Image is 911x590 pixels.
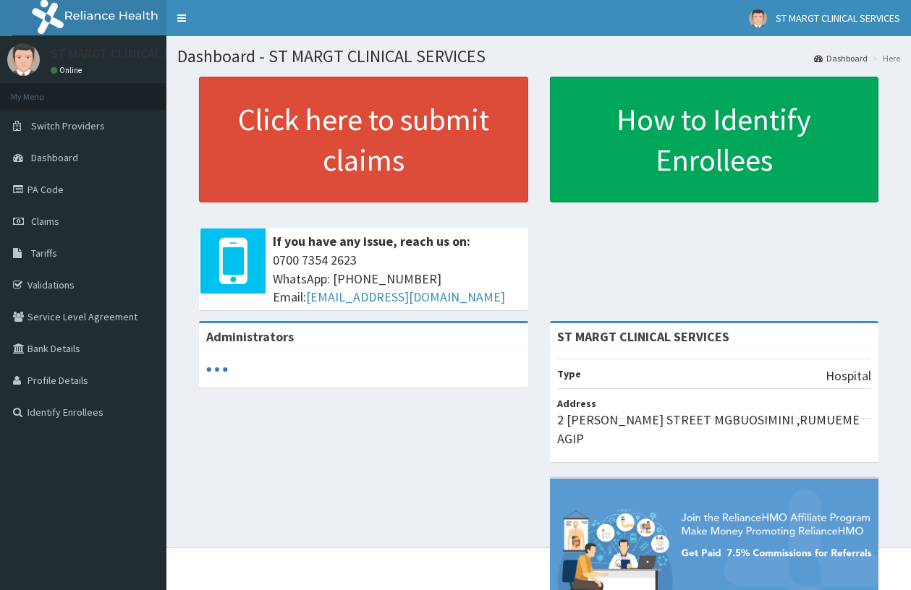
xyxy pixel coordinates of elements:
[550,77,879,202] a: How to Identify Enrollees
[31,247,57,260] span: Tariffs
[557,411,872,448] p: 2 [PERSON_NAME] STREET MGBUOSIMINI ,RUMUEME AGIP
[31,215,59,228] span: Claims
[749,9,767,27] img: User Image
[826,367,871,385] p: Hospital
[31,119,105,132] span: Switch Providers
[869,52,900,64] li: Here
[814,52,868,64] a: Dashboard
[31,151,78,164] span: Dashboard
[776,12,900,25] span: ST MARGT CLINICAL SERVICES
[557,328,729,345] strong: ST MARGT CLINICAL SERVICES
[557,397,596,410] b: Address
[273,233,470,249] b: If you have any issue, reach us on:
[199,77,528,202] a: Click here to submit claims
[177,47,900,66] h1: Dashboard - ST MARGT CLINICAL SERVICES
[306,288,505,305] a: [EMAIL_ADDRESS][DOMAIN_NAME]
[7,43,40,76] img: User Image
[557,367,581,380] b: Type
[51,47,217,60] p: ST MARGT CLINICAL SERVICES
[273,251,521,307] span: 0700 7354 2623 WhatsApp: [PHONE_NUMBER] Email:
[206,328,294,345] b: Administrators
[206,359,228,380] svg: audio-loading
[51,65,85,75] a: Online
